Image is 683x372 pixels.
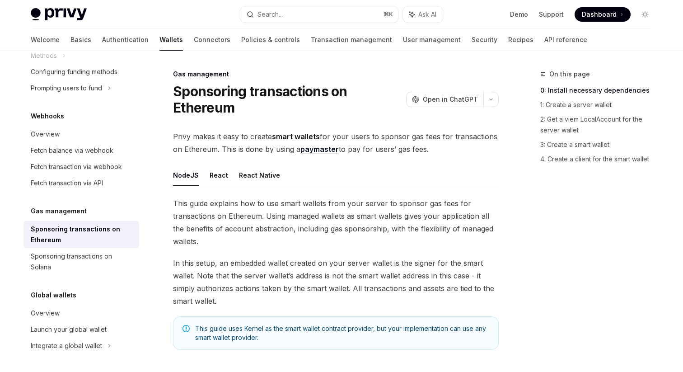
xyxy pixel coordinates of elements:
a: Welcome [31,29,60,51]
a: Dashboard [575,7,631,22]
div: Sponsoring transactions on Solana [31,251,134,273]
button: Open in ChatGPT [406,92,483,107]
svg: Note [182,325,190,332]
a: Fetch transaction via API [23,175,139,191]
a: Policies & controls [241,29,300,51]
h5: Webhooks [31,111,64,122]
span: In this setup, an embedded wallet created on your server wallet is the signer for the smart walle... [173,257,499,307]
span: Dashboard [582,10,617,19]
a: Recipes [508,29,533,51]
a: 3: Create a smart wallet [540,137,660,152]
div: Overview [31,308,60,319]
a: Sponsoring transactions on Solana [23,248,139,275]
h5: Global wallets [31,290,76,301]
a: Sponsoring transactions on Ethereum [23,221,139,248]
div: Overview [31,129,60,140]
a: Basics [70,29,91,51]
a: Overview [23,126,139,142]
div: Fetch transaction via API [31,178,103,188]
button: Ask AI [403,6,443,23]
a: Overview [23,305,139,321]
a: Launch your global wallet [23,321,139,338]
a: Configuring funding methods [23,64,139,80]
a: Transaction management [311,29,392,51]
a: paymaster [300,145,339,154]
a: Fetch transaction via webhook [23,159,139,175]
span: Ask AI [418,10,436,19]
a: 1: Create a server wallet [540,98,660,112]
a: 4: Create a client for the smart wallet [540,152,660,166]
a: Demo [510,10,528,19]
a: Fetch balance via webhook [23,142,139,159]
a: API reference [544,29,587,51]
a: Connectors [194,29,230,51]
h1: Sponsoring transactions on Ethereum [173,83,402,116]
button: Search...⌘K [240,6,398,23]
span: Privy makes it easy to create for your users to sponsor gas fees for transactions on Ethereum. Th... [173,130,499,155]
div: Sponsoring transactions on Ethereum [31,224,134,245]
span: This guide uses Kernel as the smart wallet contract provider, but your implementation can use any... [195,324,489,342]
div: Integrate a global wallet [31,340,102,351]
a: 2: Get a viem LocalAccount for the server wallet [540,112,660,137]
h5: Gas management [31,206,87,217]
div: Fetch transaction via webhook [31,161,122,172]
button: React Native [239,165,280,186]
span: On this page [549,69,590,80]
div: Fetch balance via webhook [31,145,113,156]
img: light logo [31,8,87,21]
div: Prompting users to fund [31,83,102,94]
span: Open in ChatGPT [423,95,478,104]
a: User management [403,29,461,51]
a: Support [539,10,564,19]
div: Search... [257,9,283,20]
button: Toggle dark mode [638,7,652,22]
a: Security [472,29,497,51]
button: React [210,165,228,186]
span: ⌘ K [384,11,393,18]
a: 0: Install necessary dependencies [540,83,660,98]
a: Wallets [159,29,183,51]
span: This guide explains how to use smart wallets from your server to sponsor gas fees for transaction... [173,197,499,248]
div: Configuring funding methods [31,66,117,77]
strong: smart wallets [272,132,320,141]
div: Gas management [173,70,499,79]
a: Authentication [102,29,149,51]
button: NodeJS [173,165,199,186]
div: Launch your global wallet [31,324,107,335]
